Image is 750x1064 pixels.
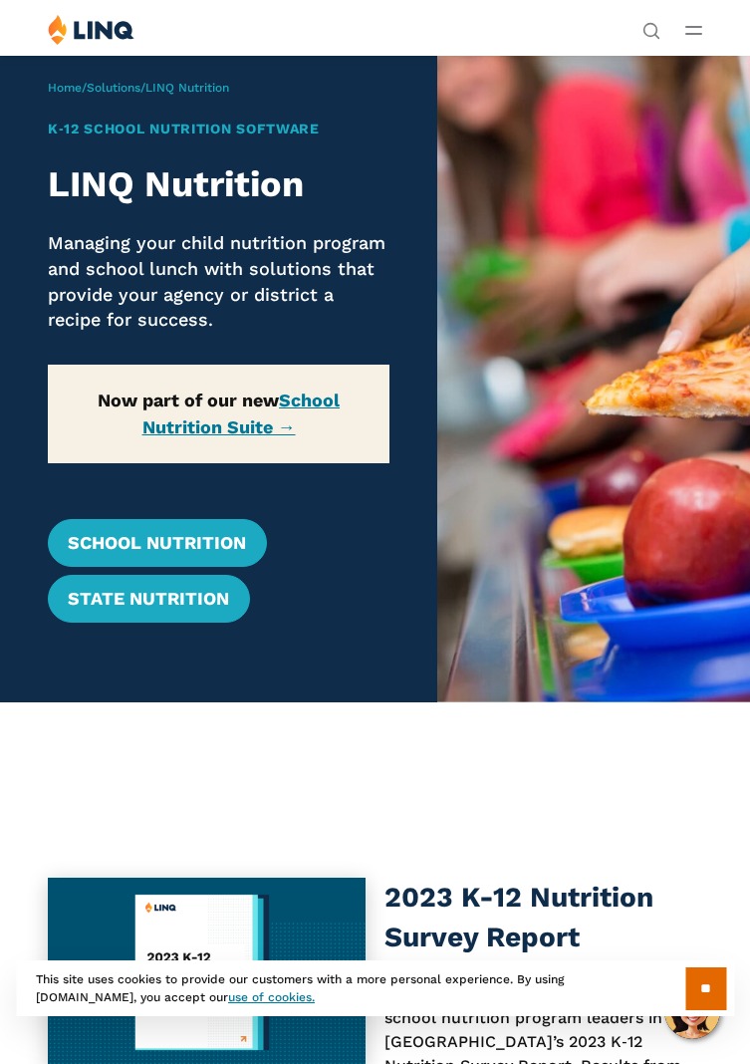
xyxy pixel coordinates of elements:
[228,990,315,1004] a: use of cookies.
[48,14,134,45] img: LINQ | K‑12 Software
[48,519,266,567] a: School Nutrition
[642,14,660,38] nav: Utility Navigation
[87,81,140,95] a: Solutions
[98,390,340,437] strong: Now part of our new
[685,19,702,41] button: Open Main Menu
[48,575,249,623] a: State Nutrition
[48,81,229,95] span: / /
[16,960,734,1016] div: This site uses cookies to provide our customers with a more personal experience. By using [DOMAIN...
[48,81,82,95] a: Home
[384,881,653,953] strong: 2023 K-12 Nutrition Survey Report
[145,81,229,95] span: LINQ Nutrition
[437,55,750,702] img: Nutrition Overview Banner
[48,119,389,139] h1: K‑12 School Nutrition Software
[48,230,389,333] p: Managing your child nutrition program and school lunch with solutions that provide your agency or...
[48,163,304,205] strong: LINQ Nutrition
[642,20,660,38] button: Open Search Bar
